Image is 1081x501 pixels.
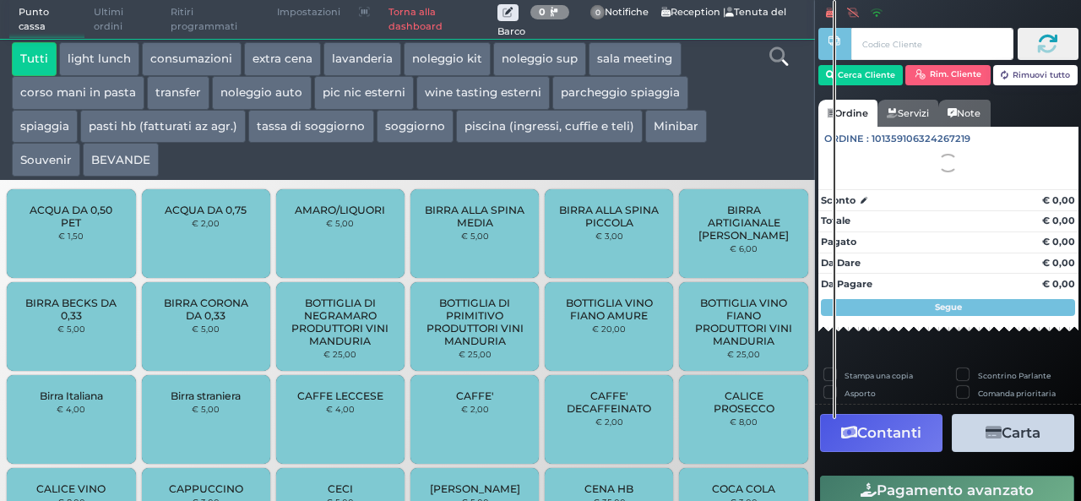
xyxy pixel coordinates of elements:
span: ACQUA DA 0,75 [165,204,247,216]
label: Stampa una copia [845,370,913,381]
strong: € 0,00 [1042,215,1075,226]
button: Carta [952,414,1074,452]
button: Cerca Cliente [818,65,904,85]
span: 0 [590,5,606,20]
small: € 5,00 [461,231,489,241]
small: € 2,00 [192,218,220,228]
span: CECI [328,482,353,495]
small: € 25,00 [727,349,760,359]
a: Ordine [818,100,877,127]
span: CALICE VINO [36,482,106,495]
button: spiaggia [12,110,78,144]
strong: Da Pagare [821,278,872,290]
button: consumazioni [142,42,241,76]
small: € 6,00 [730,243,758,253]
button: transfer [147,76,209,110]
strong: Totale [821,215,850,226]
span: COCA COLA [712,482,775,495]
span: Impostazioni [268,1,350,25]
span: BIRRA ARTIGIANALE [PERSON_NAME] [693,204,794,242]
button: light lunch [59,42,139,76]
span: BIRRA ALLA SPINA PICCOLA [559,204,660,229]
span: ACQUA DA 0,50 PET [21,204,122,229]
span: CAPPUCCINO [169,482,243,495]
span: CAFFE LECCESE [297,389,383,402]
span: AMARO/LIQUORI [295,204,385,216]
button: Minibar [645,110,707,144]
button: corso mani in pasta [12,76,144,110]
span: BIRRA CORONA DA 0,33 [155,297,256,322]
small: € 4,00 [326,404,355,414]
span: CAFFE' [456,389,494,402]
button: noleggio kit [404,42,491,76]
label: Comanda prioritaria [978,388,1056,399]
strong: € 0,00 [1042,194,1075,206]
strong: € 0,00 [1042,278,1075,290]
small: € 5,00 [192,324,220,334]
button: parcheggio spiaggia [552,76,688,110]
span: Ordine : [824,132,869,146]
button: Tutti [12,42,57,76]
span: BOTTIGLIA DI PRIMITIVO PRODUTTORI VINI MANDURIA [425,297,525,347]
a: Note [938,100,990,127]
span: [PERSON_NAME] [430,482,520,495]
a: Servizi [877,100,938,127]
small: € 5,00 [326,218,354,228]
button: noleggio auto [212,76,311,110]
strong: Sconto [821,193,856,208]
button: BEVANDE [83,143,159,177]
span: CALICE PROSECCO [693,389,794,415]
b: 0 [539,6,546,18]
span: CENA HB [584,482,633,495]
button: Rim. Cliente [905,65,991,85]
span: Ritiri programmati [161,1,268,39]
small: € 5,00 [57,324,85,334]
span: BOTTIGLIA VINO FIANO PRODUTTORI VINI MANDURIA [693,297,794,347]
small: € 4,00 [57,404,85,414]
button: lavanderia [323,42,401,76]
small: € 8,00 [730,417,758,427]
button: Rimuovi tutto [993,65,1078,85]
small: € 2,00 [595,417,623,427]
small: € 25,00 [459,349,492,359]
strong: Segue [935,302,962,313]
strong: Da Dare [821,257,861,269]
button: piscina (ingressi, cuffie e teli) [456,110,643,144]
span: BOTTIGLIA DI NEGRAMARO PRODUTTORI VINI MANDURIA [291,297,391,347]
small: € 1,50 [58,231,84,241]
strong: Pagato [821,236,856,248]
button: Souvenir [12,143,80,177]
span: Birra straniera [171,389,241,402]
a: Torna alla dashboard [379,1,497,39]
span: CAFFE' DECAFFEINATO [559,389,660,415]
strong: € 0,00 [1042,257,1075,269]
span: Birra Italiana [40,389,103,402]
span: Punto cassa [9,1,85,39]
span: BOTTIGLIA VINO FIANO AMURE [559,297,660,322]
span: 101359106324267219 [872,132,970,146]
small: € 2,00 [461,404,489,414]
button: tassa di soggiorno [248,110,373,144]
small: € 25,00 [323,349,356,359]
button: soggiorno [377,110,454,144]
strong: € 0,00 [1042,236,1075,248]
button: sala meeting [589,42,681,76]
button: Contanti [820,414,942,452]
button: pic nic esterni [314,76,414,110]
button: extra cena [244,42,321,76]
span: BIRRA ALLA SPINA MEDIA [425,204,525,229]
small: € 3,00 [595,231,623,241]
button: pasti hb (fatturati az agr.) [80,110,246,144]
button: wine tasting esterni [416,76,550,110]
label: Scontrino Parlante [978,370,1051,381]
small: € 5,00 [192,404,220,414]
input: Codice Cliente [851,28,1013,60]
span: BIRRA BECKS DA 0,33 [21,297,122,322]
button: noleggio sup [493,42,586,76]
label: Asporto [845,388,876,399]
small: € 20,00 [592,324,626,334]
span: Ultimi ordini [84,1,161,39]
